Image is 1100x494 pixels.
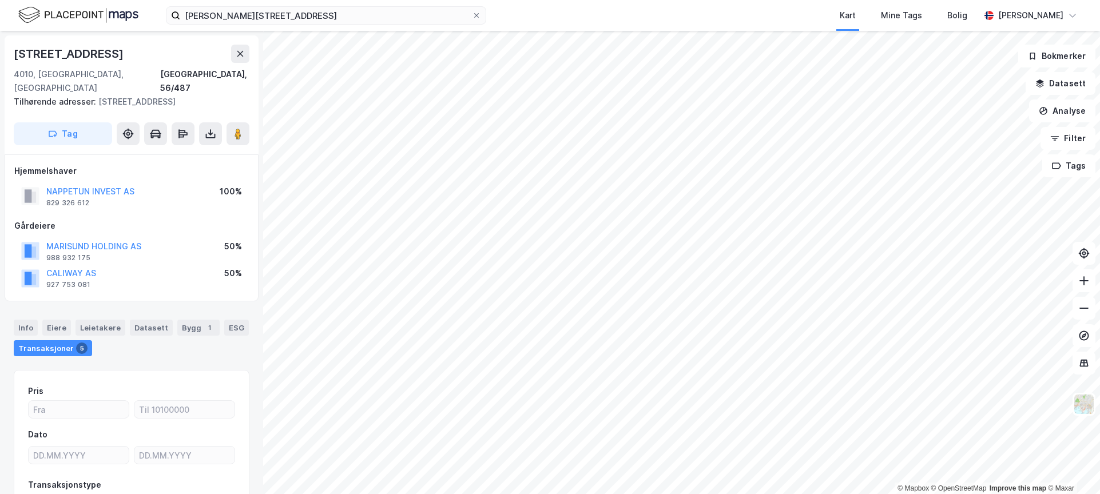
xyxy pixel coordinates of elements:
div: Eiere [42,320,71,336]
input: Til 10100000 [134,401,235,418]
div: Bolig [947,9,967,22]
div: 1 [204,322,215,333]
div: Info [14,320,38,336]
button: Datasett [1026,72,1095,95]
button: Analyse [1029,99,1095,122]
div: [PERSON_NAME] [998,9,1063,22]
div: Datasett [130,320,173,336]
div: Kart [840,9,856,22]
div: [STREET_ADDRESS] [14,95,240,109]
div: Dato [28,428,47,441]
div: 4010, [GEOGRAPHIC_DATA], [GEOGRAPHIC_DATA] [14,67,160,95]
div: 927 753 081 [46,280,90,289]
div: Gårdeiere [14,219,249,233]
div: 829 326 612 [46,198,89,208]
input: DD.MM.YYYY [134,447,235,464]
div: 50% [224,240,242,253]
div: Leietakere [76,320,125,336]
div: Hjemmelshaver [14,164,249,178]
div: 5 [76,342,88,354]
div: 988 932 175 [46,253,90,262]
div: Transaksjoner [14,340,92,356]
div: 100% [220,185,242,198]
a: OpenStreetMap [931,484,987,492]
iframe: Chat Widget [1043,439,1100,494]
div: Transaksjonstype [28,478,101,492]
div: [STREET_ADDRESS] [14,45,126,63]
button: Bokmerker [1018,45,1095,67]
input: Søk på adresse, matrikkel, gårdeiere, leietakere eller personer [180,7,472,24]
button: Tag [14,122,112,145]
div: 50% [224,266,242,280]
button: Tags [1042,154,1095,177]
button: Filter [1041,127,1095,150]
input: Fra [29,401,129,418]
span: Tilhørende adresser: [14,97,98,106]
a: Improve this map [990,484,1046,492]
div: Pris [28,384,43,398]
img: Z [1073,393,1095,415]
img: logo.f888ab2527a4732fd821a326f86c7f29.svg [18,5,138,25]
input: DD.MM.YYYY [29,447,129,464]
div: Bygg [177,320,220,336]
div: Mine Tags [881,9,922,22]
div: [GEOGRAPHIC_DATA], 56/487 [160,67,249,95]
div: ESG [224,320,249,336]
a: Mapbox [898,484,929,492]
